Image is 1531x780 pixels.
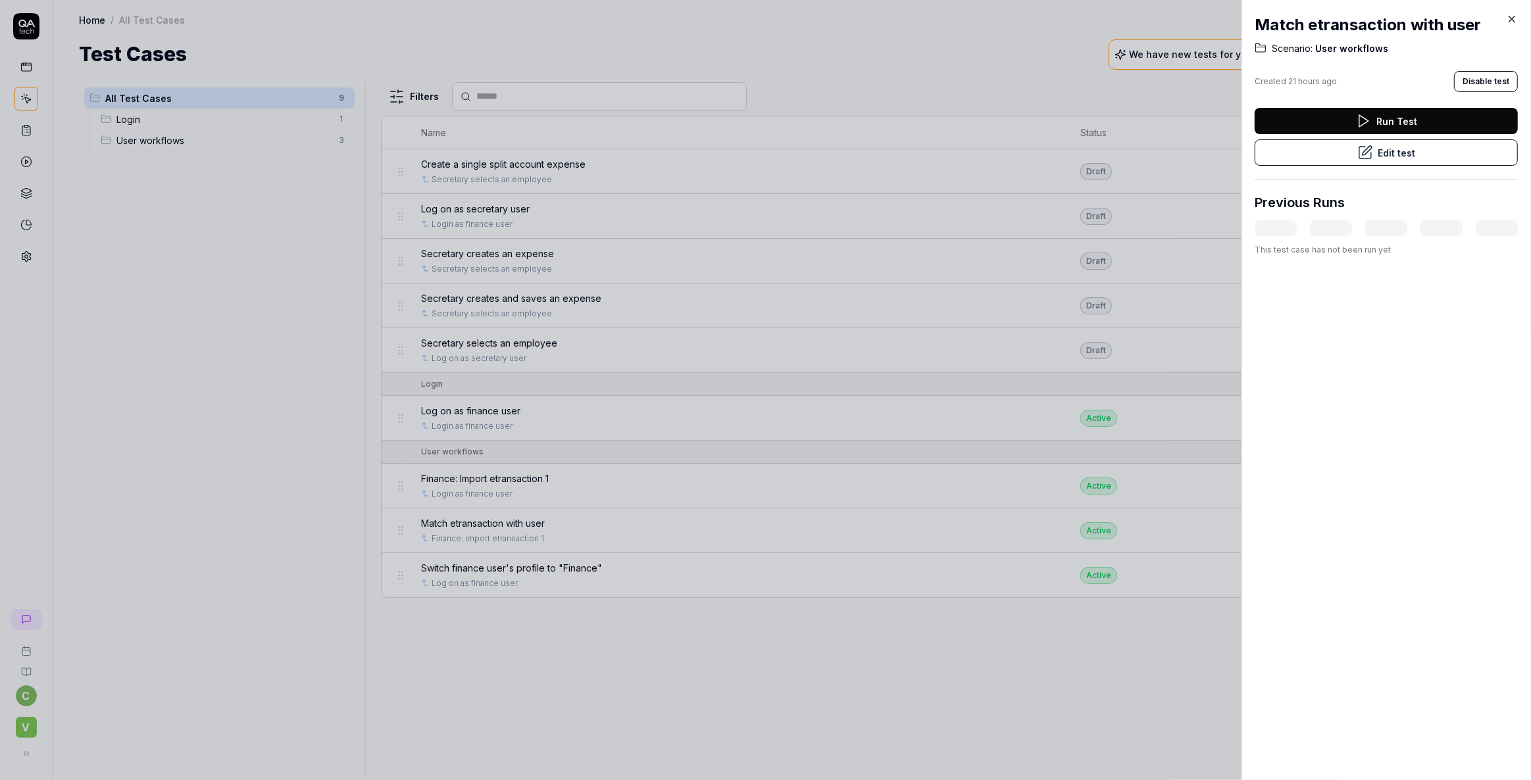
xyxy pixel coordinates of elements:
[1255,244,1518,256] div: This test case has not been run yet
[1255,13,1518,37] h2: Match etransaction with user
[1454,71,1518,92] button: Disable test
[1255,139,1518,166] button: Edit test
[1272,42,1313,55] span: Scenario:
[1255,76,1337,87] div: Created
[1288,76,1337,86] time: 21 hours ago
[1255,108,1518,134] button: Run Test
[1255,193,1345,212] h3: Previous Runs
[1313,42,1388,55] span: User workflows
